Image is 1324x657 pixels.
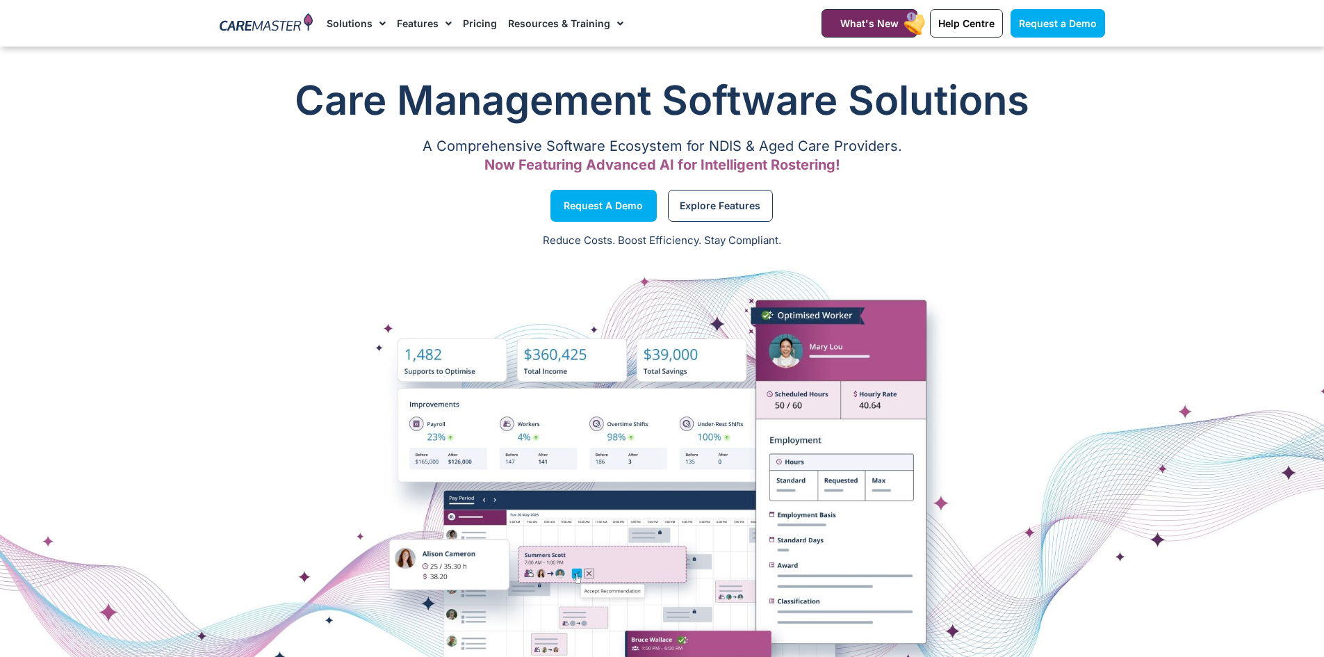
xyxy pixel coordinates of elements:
a: Explore Features [668,190,773,222]
a: What's New [822,9,917,38]
img: CareMaster Logo [220,13,313,34]
span: Now Featuring Advanced AI for Intelligent Rostering! [484,156,840,173]
span: Explore Features [680,202,760,209]
a: Request a Demo [1011,9,1105,38]
span: Help Centre [938,17,995,29]
a: Help Centre [930,9,1003,38]
span: Request a Demo [1019,17,1097,29]
p: Reduce Costs. Boost Efficiency. Stay Compliant. [8,233,1316,249]
span: What's New [840,17,899,29]
p: A Comprehensive Software Ecosystem for NDIS & Aged Care Providers. [220,142,1105,151]
span: Request a Demo [564,202,643,209]
a: Request a Demo [550,190,657,222]
h1: Care Management Software Solutions [220,72,1105,128]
